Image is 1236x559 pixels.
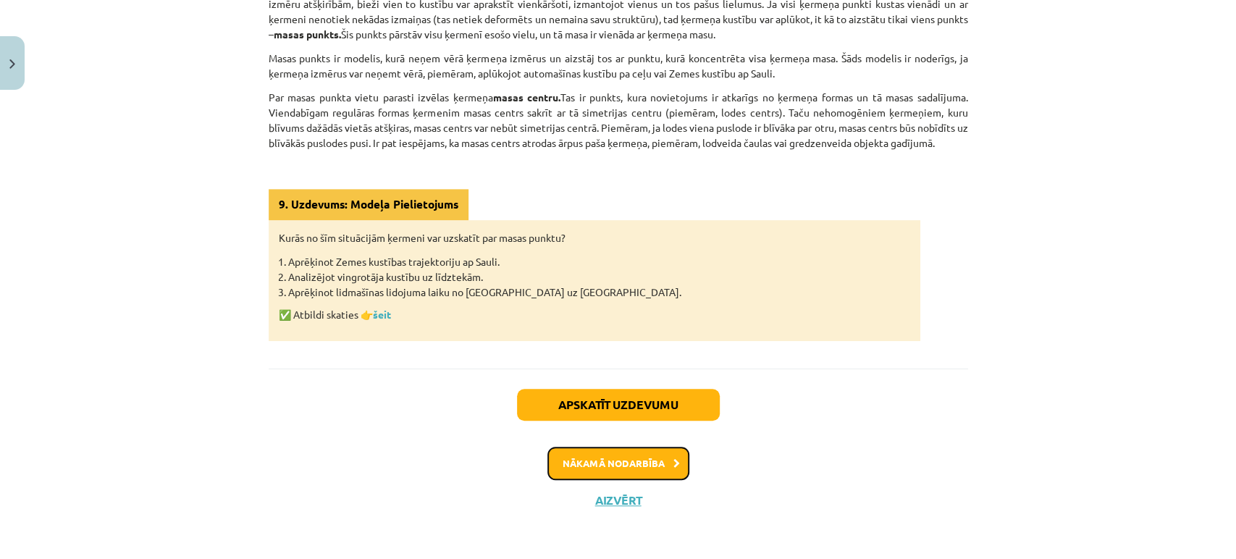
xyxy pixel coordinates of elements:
div: 9. Uzdevums: Modeļa Pielietojums [269,189,468,220]
p: Masas punkts ir modelis, kurā neņem vērā ķermeņa izmērus un aizstāj tos ar punktu, kurā koncentrē... [269,51,968,81]
li: Aprēķinot lidmašīnas lidojuma laiku no [GEOGRAPHIC_DATA] uz [GEOGRAPHIC_DATA]. [288,285,910,300]
li: Analizējot vingrotāja kustību uz līdztekām. [288,269,910,285]
strong: masas punkts. [274,28,341,41]
button: Aizvērt [591,493,646,508]
button: Nākamā nodarbība [547,447,689,480]
p: ✅ Atbildi skaties 👉 [279,307,910,322]
li: Aprēķinot Zemes kustības trajektoriju ap Sauli. [288,254,910,269]
img: icon-close-lesson-0947bae3869378f0d4975bcd49f059093ad1ed9edebbc8119c70593378902aed.svg [9,59,15,69]
strong: masas centru. [493,91,561,104]
a: šeit [373,308,391,321]
p: Kurās no šīm situācijām ķermeni var uzskatīt par masas punktu? [279,230,910,245]
button: Apskatīt uzdevumu [517,389,720,421]
p: Par masas punkta vietu parasti izvēlas ķermeņa Tas ir punkts, kura novietojums ir atkarīgs no ķer... [269,90,968,151]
